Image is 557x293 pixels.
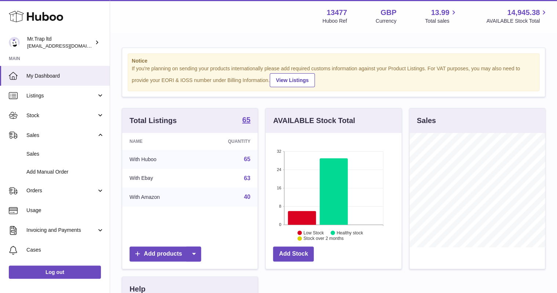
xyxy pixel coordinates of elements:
[273,116,355,126] h3: AVAILABLE Stock Total
[425,18,458,25] span: Total sales
[486,18,548,25] span: AVAILABLE Stock Total
[132,58,535,64] strong: Notice
[26,92,97,99] span: Listings
[277,167,281,172] text: 24
[122,188,196,207] td: With Amazon
[130,246,201,262] a: Add products
[279,204,281,208] text: 8
[244,175,251,181] a: 63
[376,18,397,25] div: Currency
[242,116,250,125] a: 65
[26,112,97,119] span: Stock
[26,132,97,139] span: Sales
[26,187,97,194] span: Orders
[196,133,258,150] th: Quantity
[244,194,251,200] a: 40
[507,8,540,18] span: 14,945.38
[303,230,324,235] text: Low Stock
[244,156,251,162] a: 65
[327,8,347,18] strong: 13477
[277,149,281,153] text: 32
[26,73,104,79] span: My Dashboard
[486,8,548,25] a: 14,945.38 AVAILABLE Stock Total
[431,8,449,18] span: 13.99
[381,8,396,18] strong: GBP
[27,43,108,49] span: [EMAIL_ADDRESS][DOMAIN_NAME]
[26,227,97,234] span: Invoicing and Payments
[303,236,343,241] text: Stock over 2 months
[26,151,104,157] span: Sales
[122,150,196,169] td: With Huboo
[277,186,281,190] text: 16
[9,37,20,48] img: office@grabacz.eu
[417,116,436,126] h3: Sales
[270,73,315,87] a: View Listings
[242,116,250,123] strong: 65
[26,168,104,175] span: Add Manual Order
[425,8,458,25] a: 13.99 Total sales
[273,246,314,262] a: Add Stock
[122,133,196,150] th: Name
[26,207,104,214] span: Usage
[130,116,177,126] h3: Total Listings
[27,36,93,49] div: Mr.Trap ltd
[122,169,196,188] td: With Ebay
[9,266,101,279] a: Log out
[336,230,363,235] text: Healthy stock
[132,65,535,87] div: If you're planning on sending your products internationally please add required customs informati...
[26,246,104,253] span: Cases
[323,18,347,25] div: Huboo Ref
[279,222,281,227] text: 0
